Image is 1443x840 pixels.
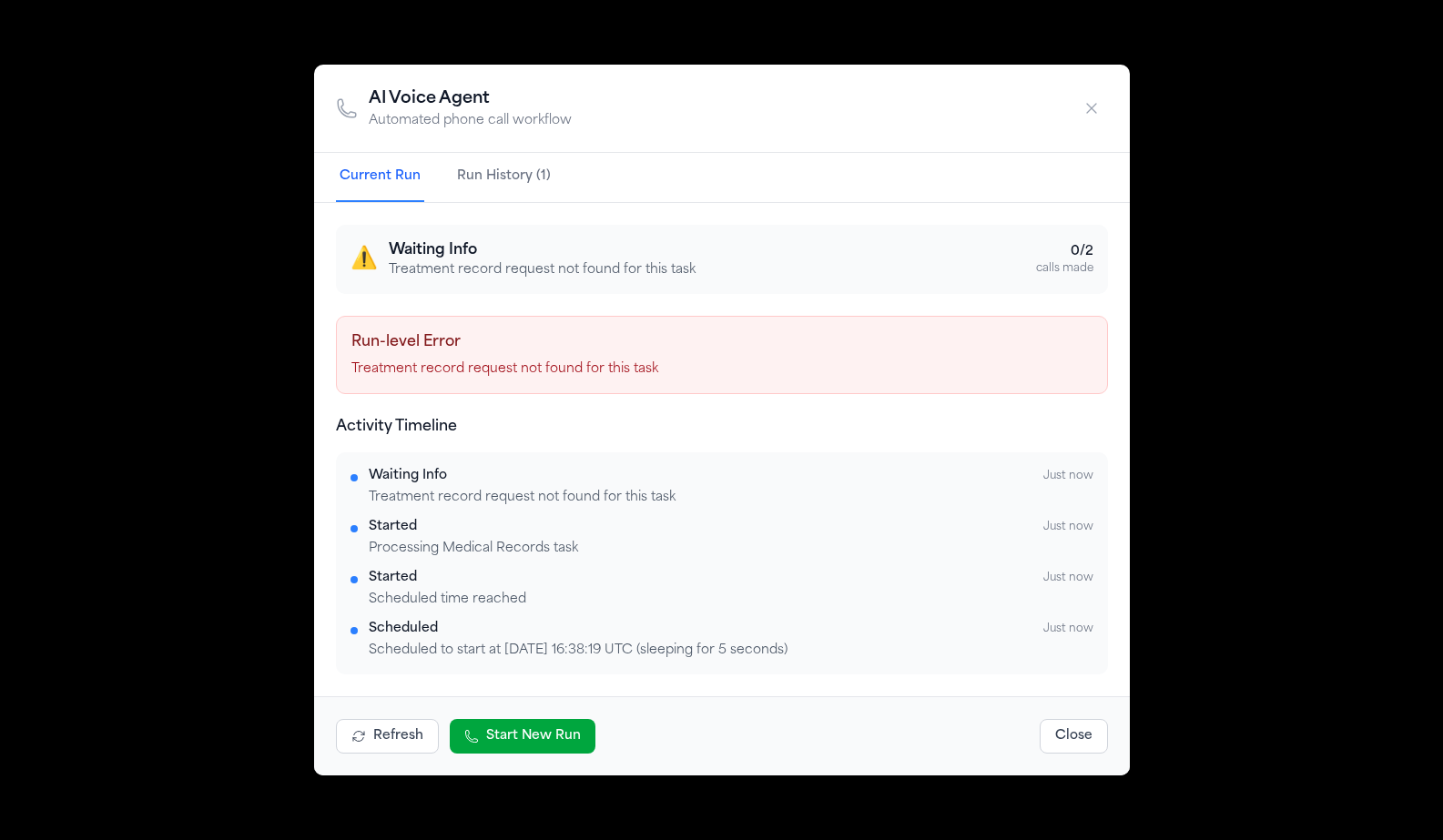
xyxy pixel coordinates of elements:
h4: Run-level Error [351,331,1092,353]
span: Just now [1043,520,1093,534]
div: calls made [1036,261,1093,276]
div: Scheduled time reached [369,591,1093,609]
span: Just now [1043,469,1093,483]
button: Close [1040,719,1108,754]
div: 0 / 2 [1036,243,1093,261]
div: Scheduled to start at [DATE] 16:38:19 UTC (sleeping for 5 seconds) [369,642,1093,660]
div: Treatment record request not found for this task [369,489,1093,507]
span: Just now [1043,622,1093,636]
p: Treatment record request not found for this task [351,360,1092,379]
span: Just now [1043,571,1093,585]
h4: Activity Timeline [336,416,1108,438]
div: Processing Medical Records task [369,540,1093,558]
